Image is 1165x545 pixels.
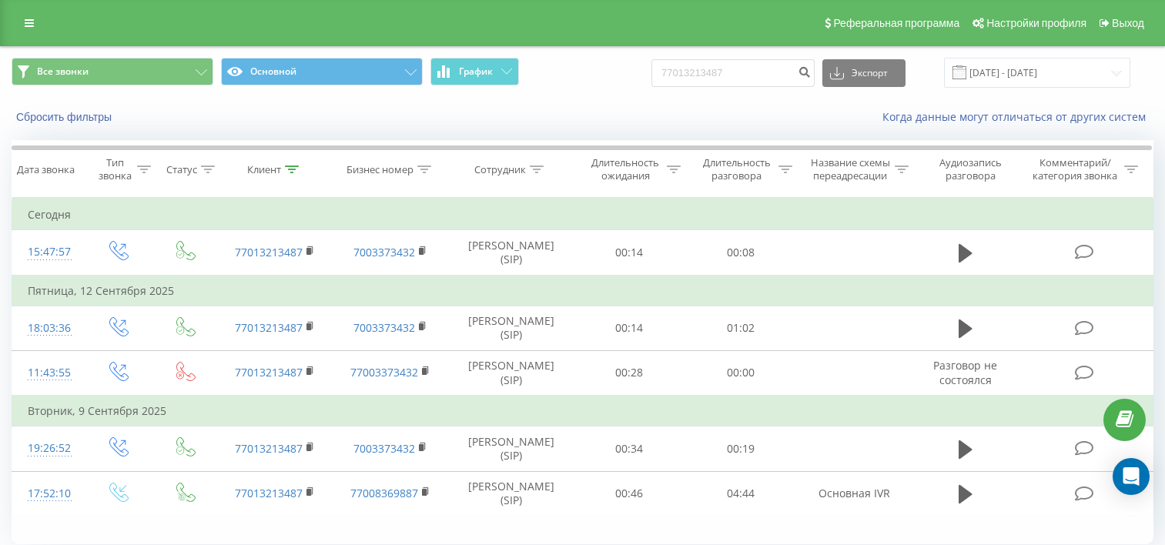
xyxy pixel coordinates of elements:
[449,306,574,350] td: [PERSON_NAME] (SIP)
[588,156,664,182] div: Длительность ожидания
[350,486,418,500] a: 77008369887
[353,320,415,335] a: 7003373432
[685,426,796,471] td: 00:19
[12,58,213,85] button: Все звонки
[1030,156,1120,182] div: Комментарий/категория звонка
[449,230,574,276] td: [PERSON_NAME] (SIP)
[235,245,303,259] a: 77013213487
[97,156,133,182] div: Тип звонка
[574,471,685,516] td: 00:46
[346,163,413,176] div: Бизнес номер
[12,199,1153,230] td: Сегодня
[353,441,415,456] a: 7003373432
[833,17,959,29] span: Реферальная программа
[12,276,1153,306] td: Пятница, 12 Сентября 2025
[822,59,906,87] button: Экспорт
[882,109,1153,124] a: Когда данные могут отличаться от других систем
[796,471,912,516] td: Основная IVR
[926,156,1016,182] div: Аудиозапись разговора
[574,426,685,471] td: 00:34
[37,65,89,78] span: Все звонки
[28,433,68,463] div: 19:26:52
[685,471,796,516] td: 04:44
[698,156,775,182] div: Длительность разговора
[459,66,493,77] span: График
[685,306,796,350] td: 01:02
[353,245,415,259] a: 7003373432
[235,486,303,500] a: 77013213487
[350,365,418,379] a: 77003373432
[449,471,574,516] td: [PERSON_NAME] (SIP)
[28,479,68,509] div: 17:52:10
[12,110,119,124] button: Сбросить фильтры
[574,306,685,350] td: 00:14
[685,230,796,276] td: 00:08
[221,58,423,85] button: Основной
[933,358,997,386] span: Разговор не состоялся
[449,350,574,396] td: [PERSON_NAME] (SIP)
[12,396,1153,426] td: Вторник, 9 Сентября 2025
[651,59,815,87] input: Поиск по номеру
[474,163,526,176] div: Сотрудник
[685,350,796,396] td: 00:00
[574,350,685,396] td: 00:28
[17,163,75,176] div: Дата звонка
[28,237,68,267] div: 15:47:57
[986,17,1086,29] span: Настройки профиля
[28,358,68,388] div: 11:43:55
[235,365,303,379] a: 77013213487
[574,230,685,276] td: 00:14
[810,156,891,182] div: Название схемы переадресации
[235,441,303,456] a: 77013213487
[449,426,574,471] td: [PERSON_NAME] (SIP)
[430,58,519,85] button: График
[1113,458,1150,495] div: Open Intercom Messenger
[166,163,197,176] div: Статус
[235,320,303,335] a: 77013213487
[1112,17,1144,29] span: Выход
[28,313,68,343] div: 18:03:36
[247,163,281,176] div: Клиент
